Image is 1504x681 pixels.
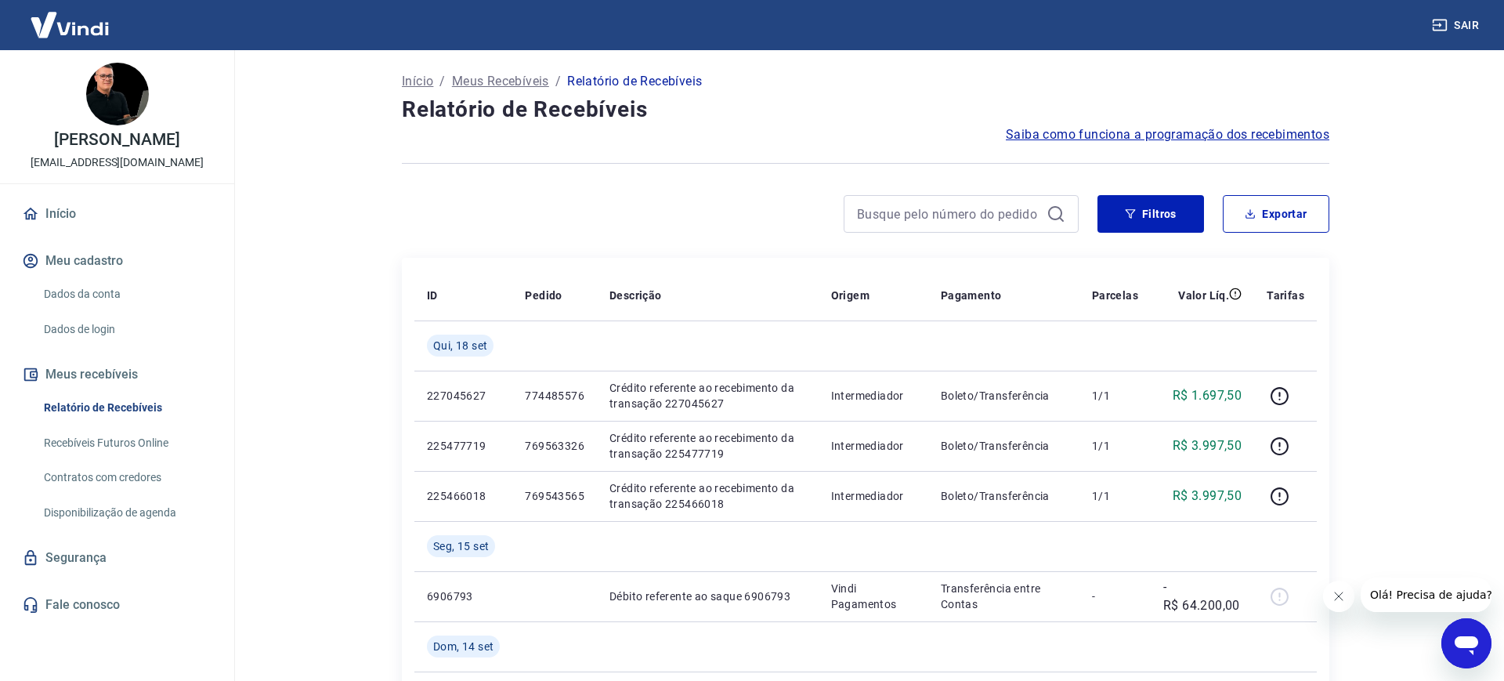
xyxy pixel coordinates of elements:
[1429,11,1485,40] button: Sair
[1267,288,1304,303] p: Tarifas
[1097,195,1204,233] button: Filtros
[1092,388,1138,404] p: 1/1
[525,288,562,303] p: Pedido
[1441,618,1491,668] iframe: Botão para abrir a janela de mensagens
[555,72,561,91] p: /
[1006,125,1329,144] a: Saiba como funciona a programação dos recebimentos
[1173,386,1242,405] p: R$ 1.697,50
[427,438,500,454] p: 225477719
[1323,581,1354,612] iframe: Fechar mensagem
[54,132,179,148] p: [PERSON_NAME]
[427,488,500,504] p: 225466018
[525,488,584,504] p: 769543565
[427,589,500,604] p: 6906793
[525,388,584,404] p: 774485576
[38,497,215,529] a: Disponibilização de agenda
[831,388,916,404] p: Intermediador
[1163,578,1242,615] p: -R$ 64.200,00
[433,639,493,654] span: Dom, 14 set
[452,72,549,91] a: Meus Recebíveis
[831,581,916,612] p: Vindi Pagamentos
[19,541,215,575] a: Segurança
[941,488,1067,504] p: Boleto/Transferência
[427,388,500,404] p: 227045627
[439,72,445,91] p: /
[38,278,215,310] a: Dados da conta
[1092,438,1138,454] p: 1/1
[38,462,215,494] a: Contratos com credores
[831,288,869,303] p: Origem
[941,438,1067,454] p: Boleto/Transferência
[1092,589,1138,604] p: -
[19,588,215,622] a: Fale conosco
[31,154,204,171] p: [EMAIL_ADDRESS][DOMAIN_NAME]
[609,480,806,512] p: Crédito referente ao recebimento da transação 225466018
[941,288,1002,303] p: Pagamento
[433,338,487,353] span: Qui, 18 set
[609,380,806,411] p: Crédito referente ao recebimento da transação 227045627
[567,72,702,91] p: Relatório de Recebíveis
[9,11,132,24] span: Olá! Precisa de ajuda?
[1092,288,1138,303] p: Parcelas
[86,63,149,125] img: 8107646e-3303-4d20-8d18-9b7c54955633.jpeg
[1173,436,1242,455] p: R$ 3.997,50
[857,202,1040,226] input: Busque pelo número do pedido
[1361,578,1491,612] iframe: Mensagem da empresa
[433,538,489,554] span: Seg, 15 set
[1173,487,1242,505] p: R$ 3.997,50
[609,430,806,462] p: Crédito referente ao recebimento da transação 225477719
[1178,288,1229,303] p: Valor Líq.
[831,488,916,504] p: Intermediador
[402,94,1329,125] h4: Relatório de Recebíveis
[38,313,215,346] a: Dados de login
[1092,488,1138,504] p: 1/1
[941,581,1067,612] p: Transferência entre Contas
[19,1,121,49] img: Vindi
[831,438,916,454] p: Intermediador
[402,72,433,91] a: Início
[525,438,584,454] p: 769563326
[427,288,438,303] p: ID
[941,388,1067,404] p: Boleto/Transferência
[1223,195,1329,233] button: Exportar
[38,392,215,424] a: Relatório de Recebíveis
[38,427,215,459] a: Recebíveis Futuros Online
[609,288,662,303] p: Descrição
[19,244,215,278] button: Meu cadastro
[19,357,215,392] button: Meus recebíveis
[609,589,806,604] p: Débito referente ao saque 6906793
[19,197,215,231] a: Início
